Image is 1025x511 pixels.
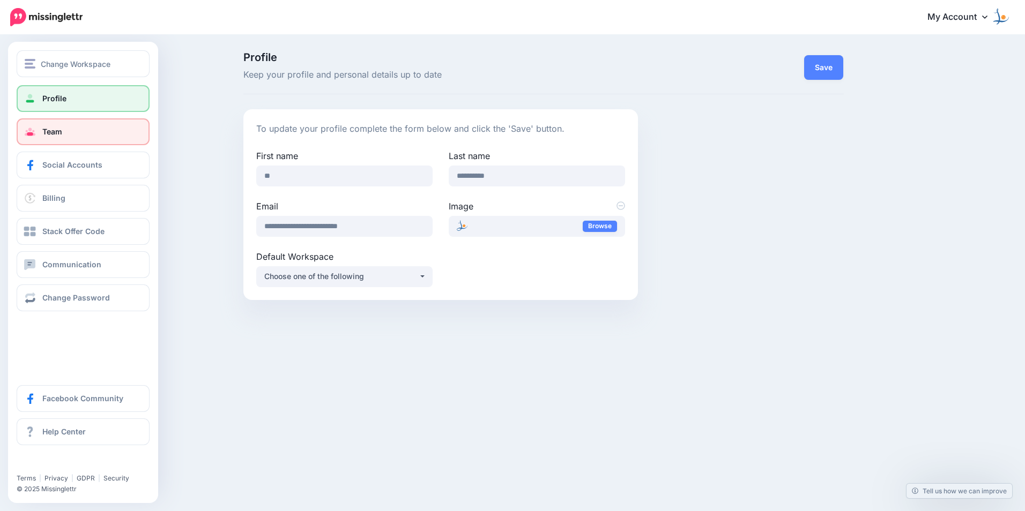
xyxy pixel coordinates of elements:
span: Profile [42,94,66,103]
li: © 2025 Missinglettr [17,484,156,494]
span: Team [42,127,62,136]
img: menu.png [25,59,35,69]
img: new_logo_cut_v3_thumb.png [457,220,467,231]
a: My Account [917,4,1009,31]
a: Stack Offer Code [17,218,150,245]
button: Save [804,55,843,80]
span: Keep your profile and personal details up to date [243,68,638,82]
a: Privacy [44,474,68,482]
span: | [71,474,73,482]
label: Email [256,200,433,213]
label: Image [449,200,625,213]
a: Team [17,118,150,145]
label: Last name [449,149,625,162]
button: Change Workspace [17,50,150,77]
a: Security [103,474,129,482]
span: Profile [243,52,638,63]
img: Missinglettr [10,8,83,26]
span: Help Center [42,427,86,436]
span: Social Accounts [42,160,102,169]
span: Change Workspace [41,58,110,70]
a: Social Accounts [17,152,150,178]
a: GDPR [77,474,95,482]
span: Change Password [42,293,110,302]
span: Facebook Community [42,394,123,403]
a: Profile [17,85,150,112]
a: Tell us how we can improve [907,484,1012,498]
span: | [98,474,100,482]
span: Stack Offer Code [42,227,105,236]
a: Change Password [17,284,150,311]
button: Choose one of the following [256,266,433,287]
span: Communication [42,260,101,269]
span: | [39,474,41,482]
div: Choose one of the following [264,270,419,283]
iframe: Twitter Follow Button [17,459,98,469]
a: Billing [17,185,150,212]
span: Billing [42,193,65,202]
p: To update your profile complete the form below and click the 'Save' button. [256,122,626,136]
a: Facebook Community [17,385,150,412]
a: Browse [583,221,617,232]
a: Help Center [17,418,150,445]
label: First name [256,149,433,162]
a: Communication [17,251,150,278]
label: Default Workspace [256,250,433,263]
a: Terms [17,474,36,482]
